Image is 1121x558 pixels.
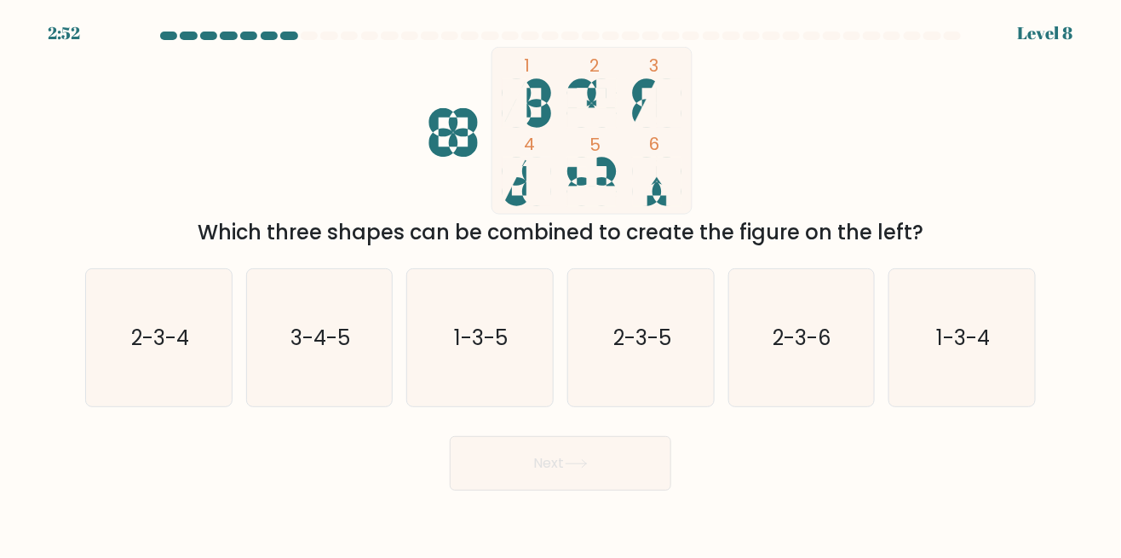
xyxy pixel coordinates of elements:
[650,132,660,156] tspan: 6
[589,54,600,78] tspan: 2
[95,217,1026,248] div: Which three shapes can be combined to create the figure on the left?
[450,436,671,491] button: Next
[455,323,509,351] text: 1-3-5
[291,323,351,351] text: 3-4-5
[1018,20,1073,46] div: Level 8
[773,323,832,351] text: 2-3-6
[937,323,991,351] text: 1-3-4
[524,54,530,78] tspan: 1
[589,133,601,157] tspan: 5
[650,54,659,78] tspan: 3
[613,323,671,351] text: 2-3-5
[48,20,80,46] div: 2:52
[524,132,535,156] tspan: 4
[131,323,189,351] text: 2-3-4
